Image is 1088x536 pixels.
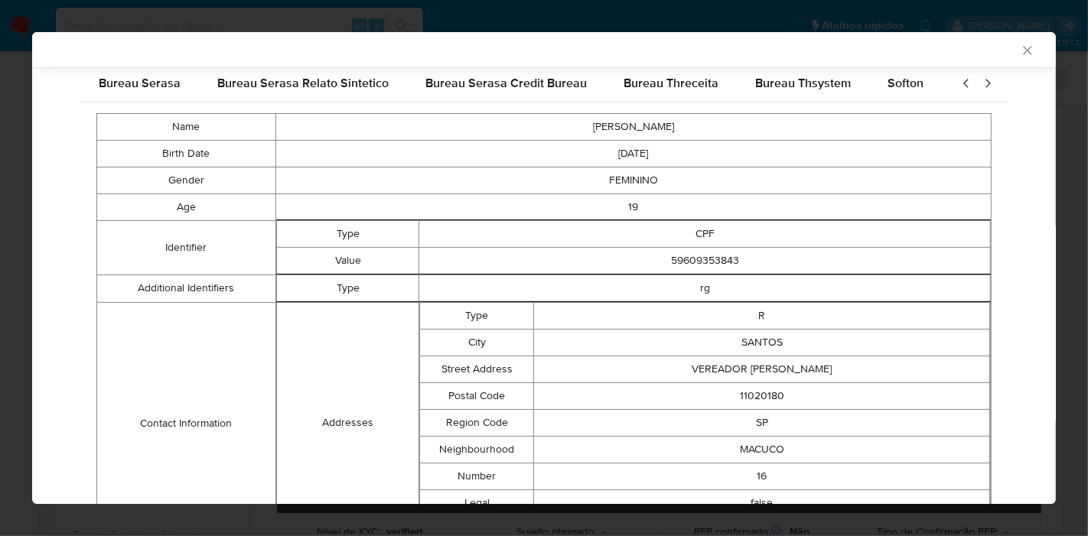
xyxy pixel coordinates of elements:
[419,274,991,301] td: rg
[425,74,587,92] span: Bureau Serasa Credit Bureau
[97,274,276,302] td: Additional Identifiers
[534,489,990,516] td: false
[97,167,276,193] td: Gender
[534,329,990,356] td: SANTOS
[275,193,991,220] td: 19
[624,74,718,92] span: Bureau Threceita
[99,74,181,92] span: Bureau Serasa
[534,356,990,382] td: VEREADOR [PERSON_NAME]
[97,193,276,220] td: Age
[420,409,534,436] td: Region Code
[420,463,534,489] td: Number
[420,302,534,329] td: Type
[534,302,990,329] td: R
[888,74,923,92] span: Softon
[32,32,1056,504] div: closure-recommendation-modal
[97,220,276,274] td: Identifier
[420,356,534,382] td: Street Address
[276,274,419,301] td: Type
[97,140,276,167] td: Birth Date
[276,247,419,274] td: Value
[80,65,946,102] div: Detailed external info
[275,167,991,193] td: FEMININO
[534,409,990,436] td: SP
[1020,43,1034,57] button: Fechar a janela
[755,74,851,92] span: Bureau Thsystem
[419,247,991,274] td: 59609353843
[97,113,276,140] td: Name
[420,436,534,463] td: Neighbourhood
[420,382,534,409] td: Postal Code
[420,489,534,516] td: Legal
[534,463,990,489] td: 16
[275,140,991,167] td: [DATE]
[276,220,419,247] td: Type
[534,382,990,409] td: 11020180
[419,220,991,247] td: CPF
[534,436,990,463] td: MACUCO
[420,329,534,356] td: City
[275,113,991,140] td: [PERSON_NAME]
[217,74,389,92] span: Bureau Serasa Relato Sintetico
